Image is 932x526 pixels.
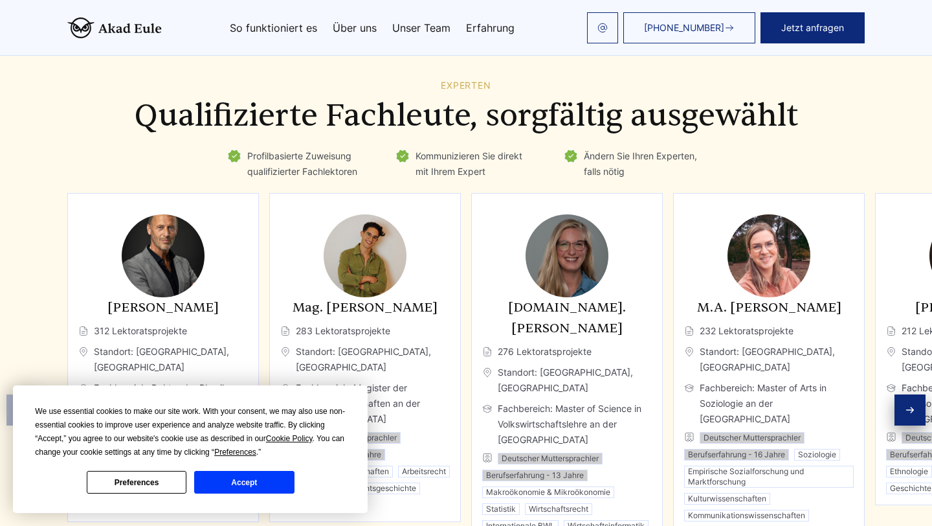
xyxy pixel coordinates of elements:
[13,385,368,513] div: Cookie Consent Prompt
[684,344,854,375] span: Standort: [GEOGRAPHIC_DATA], [GEOGRAPHIC_DATA]
[597,23,608,33] img: email
[727,214,810,297] img: M.A. Julia Hartmann
[794,449,840,461] li: Soziologie
[684,297,854,318] h3: M.A. [PERSON_NAME]
[227,148,369,179] li: Profilbasierte Zuweisung qualifizierter Fachlektoren
[280,297,450,318] h3: Mag. [PERSON_NAME]
[67,80,865,91] div: Experten
[482,470,588,481] li: Berufserfahrung - 13 Jahre
[78,380,248,427] span: Fachbereich: Doktor der Physik an der [GEOGRAPHIC_DATA]
[482,486,614,498] li: Makroökonomie & Mikroökonomie
[324,214,406,297] img: Mag. Adrian Demir
[684,380,854,427] span: Fachbereich: Master of Arts in Soziologie an der [GEOGRAPHIC_DATA]
[644,23,724,33] span: [PHONE_NUMBER]
[333,23,377,33] a: Über uns
[886,466,932,477] li: Ethnologie
[684,466,854,488] li: Empirische Sozialforschung und Marktforschung
[122,214,205,297] img: Dr. Johannes Becker
[700,432,804,444] li: Deutscher Muttersprachler
[684,323,854,339] span: 232 Lektoratsprojekte
[280,344,450,375] span: Standort: [GEOGRAPHIC_DATA], [GEOGRAPHIC_DATA]
[563,148,705,179] li: Ändern Sie Ihren Experten, falls nötig
[347,483,420,494] li: Rechtsgeschichte
[266,434,313,443] span: Cookie Policy
[67,17,162,38] img: logo
[760,12,865,43] button: Jetzt anfragen
[67,98,865,134] h2: Qualifizierte Fachleute, sorgfältig ausgewählt
[67,193,259,522] div: 1 / 11
[87,471,186,494] button: Preferences
[525,503,592,515] li: Wirtschaftsrecht
[482,503,520,515] li: Statistik
[78,297,248,318] h3: [PERSON_NAME]
[214,448,256,457] span: Preferences
[78,323,248,339] span: 312 Lektoratsprojekte
[392,23,450,33] a: Unser Team
[482,344,652,360] span: 276 Lektoratsprojekte
[35,405,346,459] div: We use essential cookies to make our site work. With your consent, we may also use non-essential ...
[482,365,652,396] span: Standort: [GEOGRAPHIC_DATA], [GEOGRAPHIC_DATA]
[280,323,450,339] span: 283 Lektoratsprojekte
[482,401,652,448] span: Fachbereich: Master of Science in Volkswirtschaftslehre an der [GEOGRAPHIC_DATA]
[623,12,755,43] a: [PHONE_NUMBER]
[894,394,926,426] div: Next slide
[194,471,294,494] button: Accept
[684,510,809,521] li: Kommunikationswissenschaften
[78,344,248,375] span: Standort: [GEOGRAPHIC_DATA], [GEOGRAPHIC_DATA]
[230,23,317,33] a: So funktioniert es
[280,380,450,427] span: Fachbereich: Magister der Rechtswissenschaften an der [GEOGRAPHIC_DATA]
[684,449,789,461] li: Berufserfahrung - 16 Jahre
[395,148,537,179] li: Kommunizieren Sie direkt mit Ihrem Expert
[684,493,770,505] li: Kulturwissenschaften
[498,453,603,464] li: Deutscher Muttersprachler
[482,297,652,339] h3: [DOMAIN_NAME]. [PERSON_NAME]
[398,466,450,477] li: Arbeitsrecht
[466,23,515,33] a: Erfahrung
[269,193,461,522] div: 2 / 11
[526,214,608,297] img: M.Sc. Mila Liebermann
